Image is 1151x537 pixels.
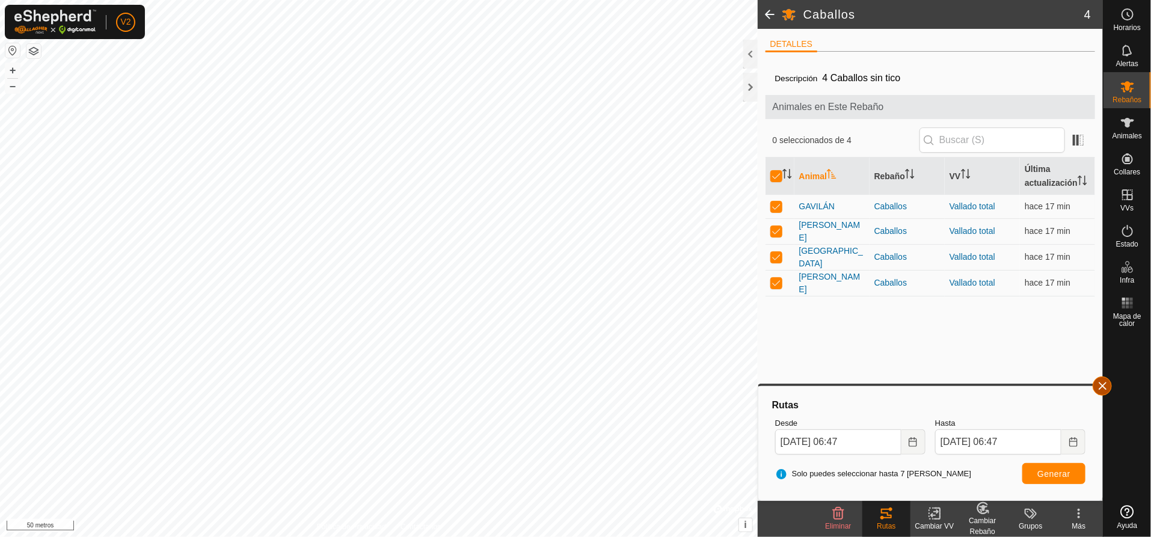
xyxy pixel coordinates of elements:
[5,43,20,58] button: Restablecer mapa
[1120,276,1134,284] font: Infra
[317,521,386,532] a: Política de Privacidad
[1025,252,1070,262] span: 11 de agosto de 2025, 6:30
[775,419,798,428] font: Desde
[775,74,818,83] font: Descripción
[772,400,799,410] font: Rutas
[874,226,907,236] font: Caballos
[877,522,895,530] font: Rutas
[950,252,995,262] a: Vallado total
[1061,429,1085,455] button: Elija fecha
[969,517,996,536] font: Cambiar Rebaño
[10,79,16,92] font: –
[1114,23,1141,32] font: Horarios
[773,102,884,112] font: Animales en Este Rebaño
[401,523,441,531] font: Contáctanos
[1117,521,1138,530] font: Ayuda
[1078,177,1087,187] p-sorticon: Activar para ordenar
[1022,463,1085,484] button: Generar
[961,171,971,180] p-sorticon: Activar para ordenar
[1025,201,1070,211] font: hace 17 min
[874,201,907,211] font: Caballos
[773,135,852,145] font: 0 seleccionados de 4
[1114,168,1140,176] font: Collares
[14,10,96,34] img: Logotipo de Gallagher
[792,469,971,478] font: Solo puedes seleccionar hasta 7 [PERSON_NAME]
[782,171,792,180] p-sorticon: Activar para ordenar
[874,278,907,287] font: Caballos
[1120,204,1134,212] font: VVs
[1025,252,1070,262] font: hace 17 min
[401,521,441,532] a: Contáctanos
[799,201,835,211] font: GAVILÁN
[744,520,747,530] font: i
[770,39,813,49] font: DETALLES
[1113,132,1142,140] font: Animales
[1116,60,1138,68] font: Alertas
[5,63,20,78] button: +
[1025,278,1070,287] font: hace 17 min
[1113,312,1141,328] font: Mapa de calor
[935,419,956,428] font: Hasta
[799,171,827,181] font: Animal
[1103,500,1151,534] a: Ayuda
[874,171,905,181] font: Rebaño
[1116,240,1138,248] font: Estado
[5,79,20,93] button: –
[1025,278,1070,287] span: 11 de agosto de 2025, 6:30
[1025,226,1070,236] font: hace 17 min
[10,64,16,76] font: +
[799,220,861,242] font: [PERSON_NAME]
[1072,522,1086,530] font: Más
[950,171,961,181] font: VV
[799,246,864,268] font: [GEOGRAPHIC_DATA]
[1037,469,1070,479] font: Generar
[919,127,1065,153] input: Buscar (S)
[901,429,925,455] button: Elija fecha
[120,17,130,26] font: V2
[825,522,851,530] font: Eliminar
[803,8,856,21] font: Caballos
[1025,201,1070,211] span: 11 de agosto de 2025, 6:30
[823,73,901,83] font: 4 Caballos sin tico
[950,278,995,287] a: Vallado total
[905,171,915,180] p-sorticon: Activar para ordenar
[799,272,861,294] font: [PERSON_NAME]
[950,201,995,211] a: Vallado total
[26,44,41,58] button: Capas del Mapa
[950,226,995,236] a: Vallado total
[827,171,836,180] p-sorticon: Activar para ordenar
[317,523,386,531] font: Política de Privacidad
[1025,226,1070,236] span: 11 de agosto de 2025, 6:30
[739,518,752,532] button: i
[1113,96,1141,104] font: Rebaños
[1084,8,1091,21] font: 4
[874,252,907,262] font: Caballos
[1025,164,1078,188] font: Última actualización
[915,522,954,530] font: Cambiar VV
[1019,522,1042,530] font: Grupos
